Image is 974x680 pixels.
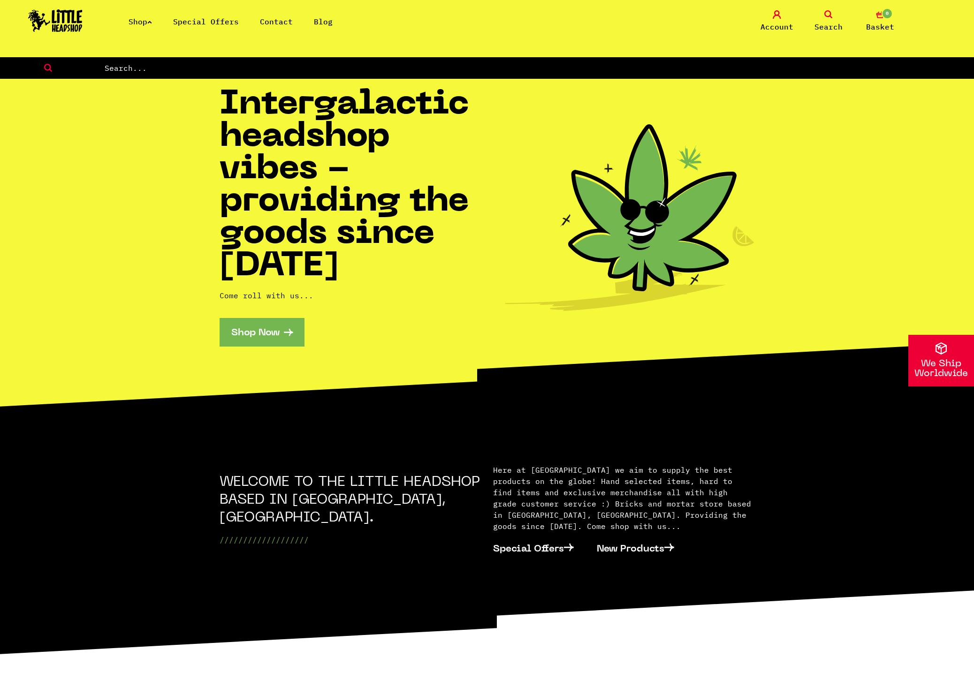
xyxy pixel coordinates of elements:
[104,62,974,74] input: Search...
[314,17,333,26] a: Blog
[493,464,755,532] p: Here at [GEOGRAPHIC_DATA] we aim to supply the best products on the globe! Hand selected items, h...
[220,534,481,545] p: ///////////////////
[857,10,904,32] a: 0 Basket
[805,10,852,32] a: Search
[173,17,239,26] a: Special Offers
[908,359,974,379] p: We Ship Worldwide
[220,89,487,283] h1: Intergalactic headshop vibes - providing the goods since [DATE]
[493,534,586,562] a: Special Offers
[814,21,843,32] span: Search
[220,318,304,347] a: Shop Now
[761,21,793,32] span: Account
[882,8,893,19] span: 0
[753,10,800,32] a: Account
[597,534,686,562] a: New Products
[866,21,894,32] span: Basket
[129,17,152,26] a: Shop
[220,474,481,527] h2: WELCOME TO THE LITTLE HEADSHOP BASED IN [GEOGRAPHIC_DATA], [GEOGRAPHIC_DATA].
[220,290,487,301] p: Come roll with us...
[28,9,83,32] img: Little Head Shop Logo
[260,17,293,26] a: Contact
